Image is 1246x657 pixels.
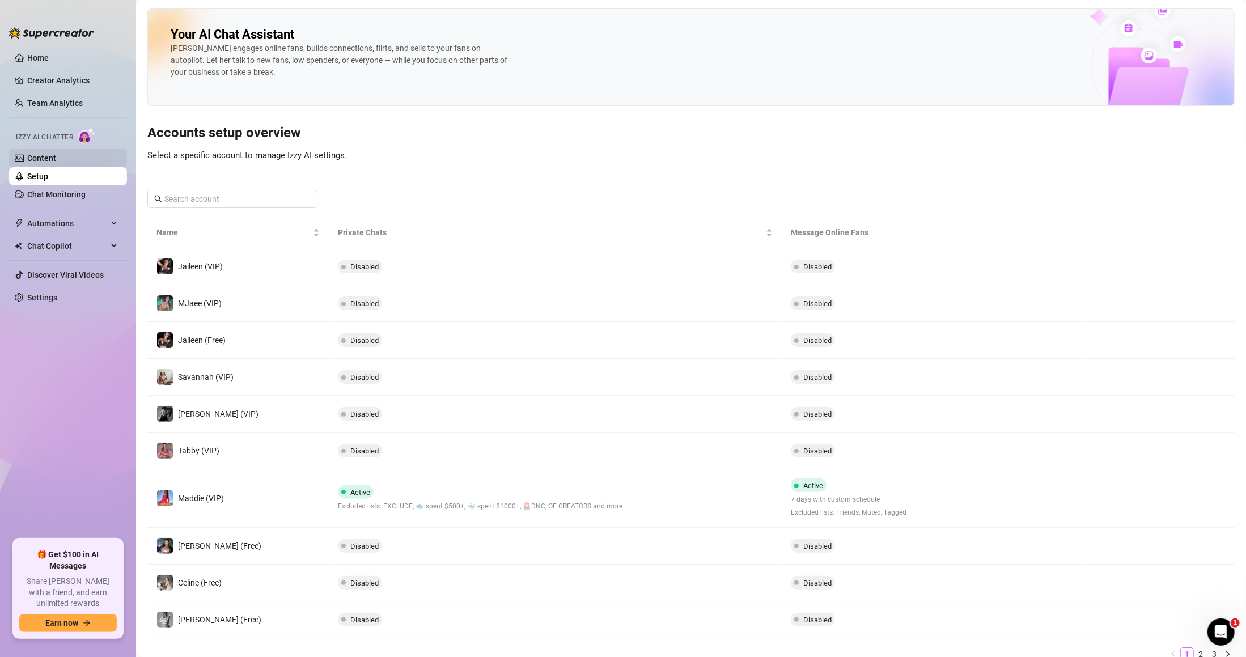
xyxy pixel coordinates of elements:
span: Disabled [350,299,379,308]
span: 7 days with custom schedule [791,494,906,505]
span: Disabled [803,410,832,418]
span: thunderbolt [15,219,24,228]
span: 🎁 Get $100 in AI Messages [19,549,117,571]
a: Settings [27,293,57,302]
img: Jaileen (VIP) [157,258,173,274]
img: Savannah (VIP) [157,369,173,385]
img: Maddie (VIP) [157,490,173,506]
span: Earn now [45,618,78,628]
span: [PERSON_NAME] (Free) [178,615,261,624]
img: Tabby (VIP) [157,443,173,459]
span: Disabled [803,299,832,308]
span: Savannah (VIP) [178,372,234,382]
th: Name [147,217,329,248]
a: Team Analytics [27,99,83,108]
span: Active [350,488,370,497]
span: Tabby (VIP) [178,446,219,455]
span: Disabled [350,410,379,418]
span: Disabled [803,373,832,382]
div: [PERSON_NAME] engages online fans, builds connections, flirts, and sells to your fans on autopilo... [171,43,511,78]
span: Disabled [803,262,832,271]
span: arrow-right [83,619,91,627]
span: Disabled [803,542,832,550]
span: Disabled [803,616,832,624]
span: [PERSON_NAME] (Free) [178,541,261,550]
span: search [154,195,162,203]
input: Search account [164,193,302,205]
span: Excluded lists: Friends, Muted, Tagged [791,507,906,518]
a: Creator Analytics [27,71,118,90]
span: Jaileen (Free) [178,336,226,345]
span: Disabled [350,579,379,587]
span: Excluded lists: EXCLUDE, 🐟 spent $500+, 🐳 spent $1000+, 🚨DNC, OF CREATORS and more [338,501,622,512]
a: Discover Viral Videos [27,270,104,279]
a: Chat Monitoring [27,190,86,199]
h2: Your AI Chat Assistant [171,27,294,43]
span: Automations [27,214,108,232]
a: Setup [27,172,48,181]
img: Kennedy (VIP) [157,406,173,422]
button: Earn nowarrow-right [19,614,117,632]
span: Private Chats [338,226,764,239]
span: Active [803,481,823,490]
span: Disabled [803,579,832,587]
th: Private Chats [329,217,782,248]
img: Maddie (Free) [157,538,173,554]
span: Share [PERSON_NAME] with a friend, and earn unlimited rewards [19,576,117,609]
span: Disabled [803,447,832,455]
span: Jaileen (VIP) [178,262,223,271]
span: Disabled [350,336,379,345]
a: Home [27,53,49,62]
span: Maddie (VIP) [178,494,224,503]
h3: Accounts setup overview [147,124,1235,142]
span: Disabled [350,542,379,550]
img: Jaileen (Free) [157,332,173,348]
span: Celine (Free) [178,578,222,587]
span: Disabled [803,336,832,345]
span: Chat Copilot [27,237,108,255]
img: MJaee (VIP) [157,295,173,311]
span: Izzy AI Chatter [16,132,73,143]
iframe: Intercom live chat [1207,618,1235,646]
img: AI Chatter [78,128,95,144]
a: Content [27,154,56,163]
span: Disabled [350,373,379,382]
img: Chat Copilot [15,242,22,250]
span: Disabled [350,616,379,624]
img: Celine (Free) [157,575,173,591]
span: Name [156,226,311,239]
span: Select a specific account to manage Izzy AI settings. [147,150,347,160]
span: [PERSON_NAME] (VIP) [178,409,258,418]
span: 1 [1231,618,1240,628]
span: Disabled [350,447,379,455]
th: Message Online Fans [782,217,1084,248]
img: Kennedy (Free) [157,612,173,628]
span: Disabled [350,262,379,271]
img: logo-BBDzfeDw.svg [9,27,94,39]
span: MJaee (VIP) [178,299,222,308]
